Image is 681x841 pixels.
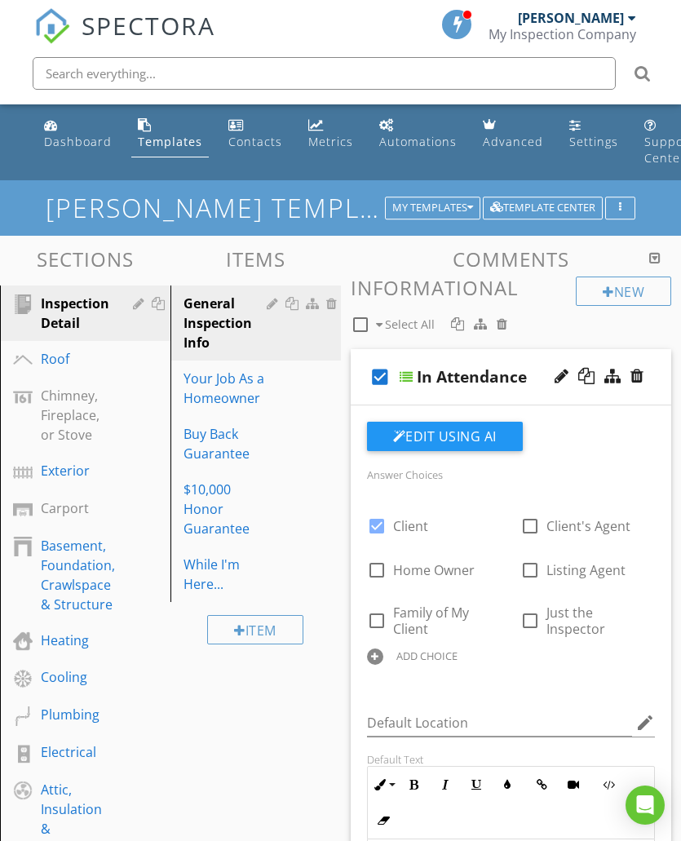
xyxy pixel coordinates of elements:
div: Heating [41,631,93,650]
div: Your Job As a Homeowner [184,369,272,408]
button: Underline (⌘U) [461,769,492,800]
div: Carport [41,498,93,518]
button: Template Center [483,197,603,219]
div: Dashboard [44,134,112,149]
div: Inspection Detail [41,294,109,333]
a: Advanced [476,111,550,157]
div: In Attendance [417,367,527,387]
span: Client's Agent [546,517,630,535]
div: ADD CHOICE [396,649,458,662]
h1: [PERSON_NAME] Template for Home Inspections [46,193,635,222]
button: Italic (⌘I) [430,769,461,800]
button: Code View [593,769,624,800]
div: Buy Back Guarantee [184,424,272,463]
div: Settings [569,134,618,149]
button: Insert Video [558,769,589,800]
button: Bold (⌘B) [399,769,430,800]
button: Inline Style [368,769,399,800]
div: Open Intercom Messenger [626,786,665,825]
a: Template Center [483,199,603,214]
h3: Items [170,248,341,270]
a: Dashboard [38,111,118,157]
span: Client [393,517,428,535]
div: Cooling [41,667,93,687]
span: SPECTORA [82,8,215,42]
button: Edit Using AI [367,422,523,451]
div: Template Center [490,202,595,214]
span: Select All [385,316,435,332]
a: SPECTORA [34,22,215,56]
div: Advanced [483,134,543,149]
div: New [576,277,671,306]
div: [PERSON_NAME] [518,10,624,26]
span: Just the Inspector [546,604,605,638]
a: Contacts [222,111,289,157]
div: Roof [41,349,93,369]
div: Item [207,615,303,644]
div: $10,000 Honor Guarantee [184,480,272,538]
button: Clear Formatting [368,805,399,836]
div: Electrical [41,742,96,762]
input: Search everything... [33,57,616,90]
a: Automations (Basic) [373,111,463,157]
i: check_box [367,357,393,396]
div: Default Text [367,753,656,766]
span: Home Owner [393,561,475,579]
div: Plumbing [41,705,99,724]
a: Settings [563,111,625,157]
span: Family of My Client [393,604,469,638]
button: My Templates [385,197,480,219]
a: Metrics [302,111,360,157]
div: Metrics [308,134,353,149]
div: Templates [138,134,202,149]
div: Exterior [41,461,93,480]
div: Chimney, Fireplace, or Stove [41,386,99,445]
i: edit [635,713,655,733]
a: Templates [131,111,209,157]
div: My Inspection Company [489,26,636,42]
span: Listing Agent [546,561,626,579]
div: While I'm Here... [184,555,272,594]
div: General Inspection Info [184,294,272,352]
button: Insert Link (⌘K) [527,769,558,800]
input: Default Location [367,710,633,737]
h3: Comments [351,248,672,270]
img: The Best Home Inspection Software - Spectora [34,8,70,44]
label: Answer Choices [367,467,443,482]
div: Basement, Foundation, Crawlspace & Structure [41,536,115,614]
div: Automations [379,134,457,149]
button: Colors [492,769,523,800]
div: My Templates [392,202,473,214]
div: Contacts [228,134,282,149]
h3: Informational [351,277,672,299]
